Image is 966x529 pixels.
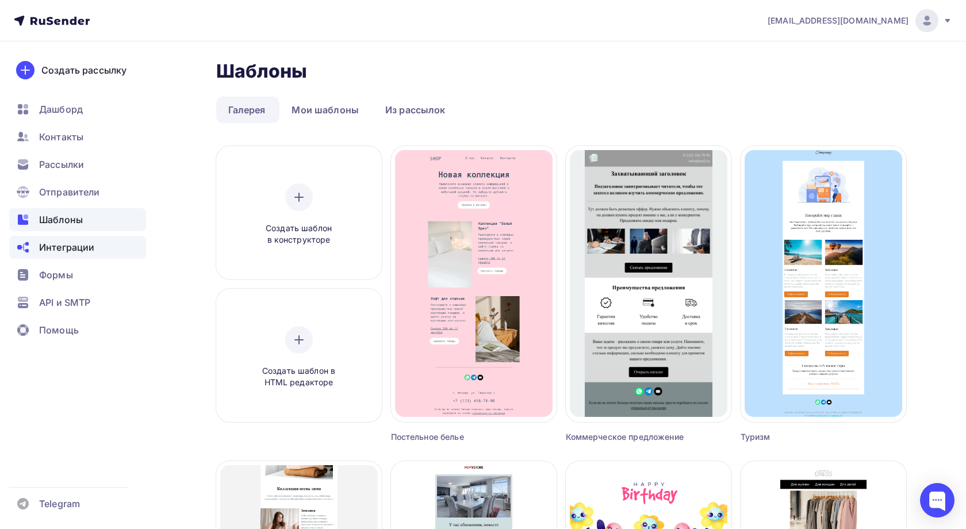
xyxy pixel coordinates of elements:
a: Галерея [216,97,278,123]
a: Шаблоны [9,208,146,231]
span: [EMAIL_ADDRESS][DOMAIN_NAME] [768,15,908,26]
span: Шаблоны [39,213,83,227]
span: Создать шаблон в конструкторе [244,223,354,246]
a: Из рассылок [373,97,458,123]
span: Рассылки [39,158,84,171]
span: Помощь [39,323,79,337]
div: Постельное белье [391,431,515,443]
a: Контакты [9,125,146,148]
a: Мои шаблоны [279,97,371,123]
span: Формы [39,268,73,282]
a: [EMAIL_ADDRESS][DOMAIN_NAME] [768,9,952,32]
a: Рассылки [9,153,146,176]
h2: Шаблоны [216,60,308,83]
span: Создать шаблон в HTML редакторе [244,365,354,389]
span: Контакты [39,130,83,144]
a: Отправители [9,181,146,204]
a: Формы [9,263,146,286]
div: Создать рассылку [41,63,126,77]
span: Интеграции [39,240,94,254]
a: Дашборд [9,98,146,121]
div: Коммерческое предложение [566,431,690,443]
span: Дашборд [39,102,83,116]
div: Туризм [741,431,865,443]
span: API и SMTP [39,296,90,309]
span: Отправители [39,185,100,199]
span: Telegram [39,497,80,511]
